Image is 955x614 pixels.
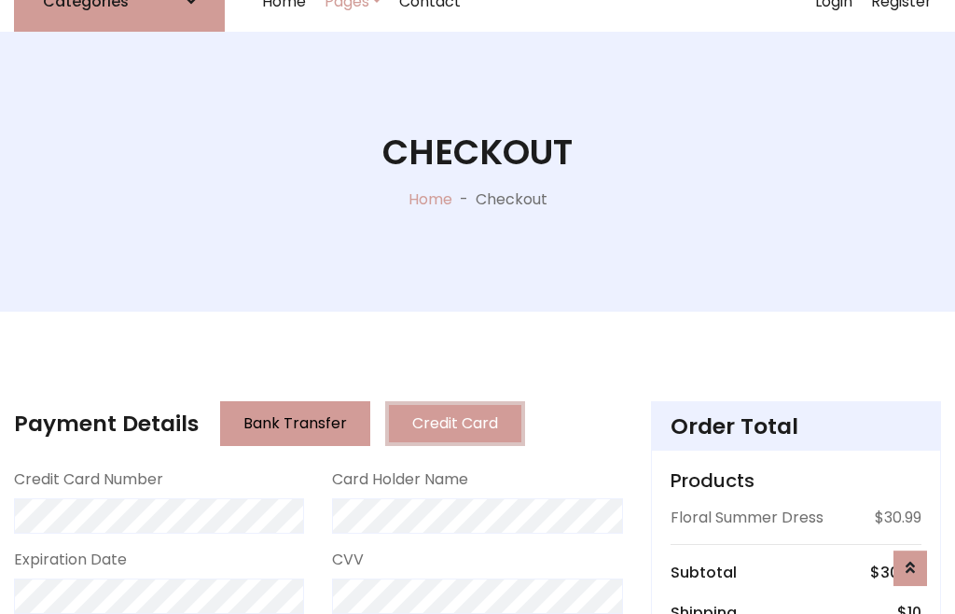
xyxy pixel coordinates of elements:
[332,549,364,571] label: CVV
[382,132,573,174] h1: Checkout
[452,188,476,211] p: -
[332,468,468,491] label: Card Holder Name
[671,507,824,529] p: Floral Summer Dress
[875,507,921,529] p: $30.99
[671,469,921,492] h5: Products
[408,188,452,210] a: Home
[14,411,199,437] h4: Payment Details
[476,188,547,211] p: Checkout
[14,549,127,571] label: Expiration Date
[870,564,921,581] h6: $
[880,562,921,583] span: 30.99
[14,468,163,491] label: Credit Card Number
[671,413,921,440] h4: Order Total
[671,564,737,581] h6: Subtotal
[385,401,525,446] button: Credit Card
[220,401,370,446] button: Bank Transfer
